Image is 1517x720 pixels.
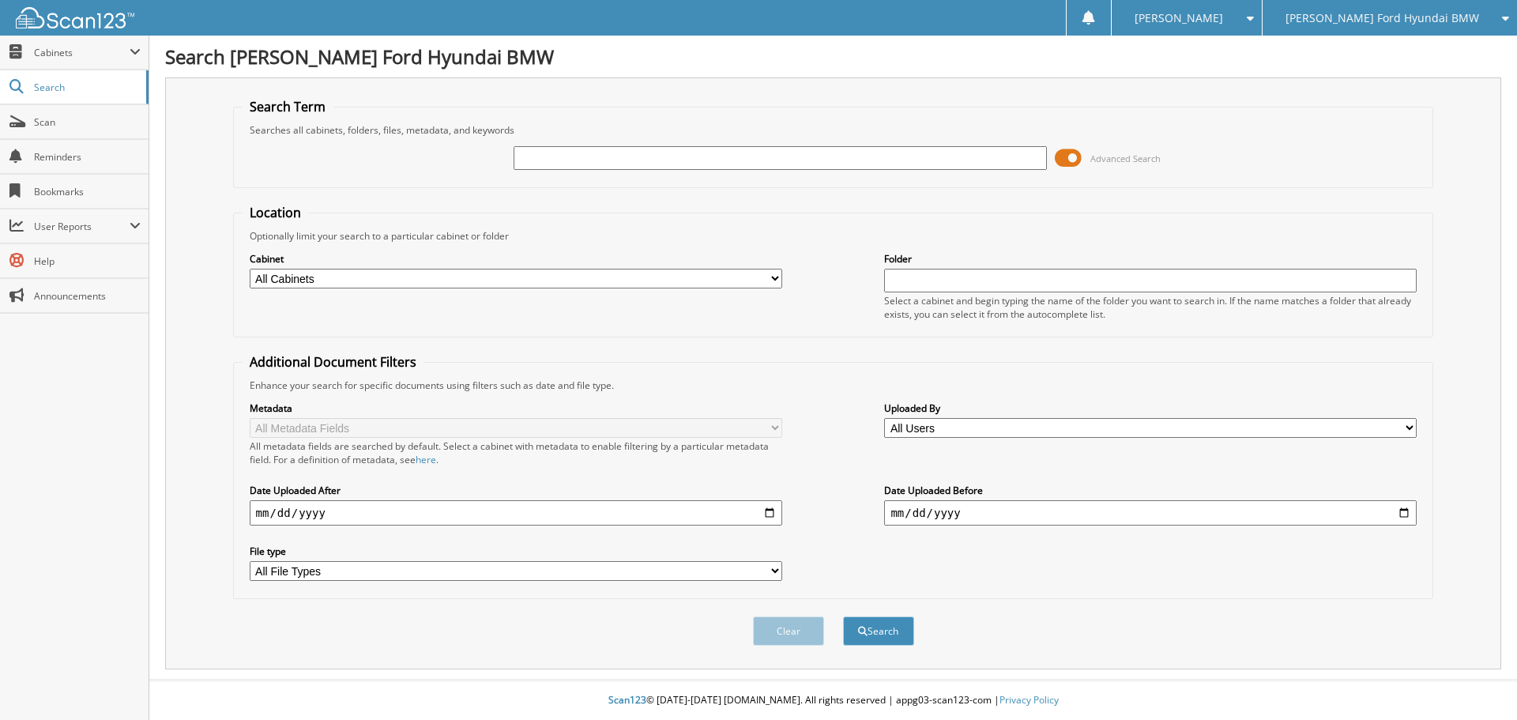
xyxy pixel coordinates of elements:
span: User Reports [34,220,130,233]
button: Search [843,616,914,646]
img: scan123-logo-white.svg [16,7,134,28]
input: end [884,500,1417,526]
span: Bookmarks [34,185,141,198]
a: Privacy Policy [999,693,1059,707]
h1: Search [PERSON_NAME] Ford Hyundai BMW [165,43,1501,70]
iframe: Chat Widget [1438,644,1517,720]
div: Optionally limit your search to a particular cabinet or folder [242,229,1425,243]
label: File type [250,545,782,558]
span: Reminders [34,150,141,164]
label: Cabinet [250,252,782,266]
span: [PERSON_NAME] Ford Hyundai BMW [1285,13,1479,23]
legend: Additional Document Filters [242,353,424,371]
span: [PERSON_NAME] [1135,13,1223,23]
span: Help [34,254,141,268]
div: Select a cabinet and begin typing the name of the folder you want to search in. If the name match... [884,294,1417,321]
span: Search [34,81,138,94]
div: © [DATE]-[DATE] [DOMAIN_NAME]. All rights reserved | appg03-scan123-com | [149,681,1517,720]
span: Advanced Search [1090,153,1161,164]
legend: Location [242,204,309,221]
button: Clear [753,616,824,646]
label: Date Uploaded Before [884,484,1417,497]
a: here [416,453,436,466]
label: Metadata [250,401,782,415]
label: Date Uploaded After [250,484,782,497]
div: Enhance your search for specific documents using filters such as date and file type. [242,379,1425,392]
span: Scan [34,115,141,129]
label: Uploaded By [884,401,1417,415]
div: Searches all cabinets, folders, files, metadata, and keywords [242,123,1425,137]
span: Announcements [34,289,141,303]
span: Cabinets [34,46,130,59]
label: Folder [884,252,1417,266]
div: All metadata fields are searched by default. Select a cabinet with metadata to enable filtering b... [250,439,782,466]
legend: Search Term [242,98,333,115]
input: start [250,500,782,526]
span: Scan123 [608,693,646,707]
